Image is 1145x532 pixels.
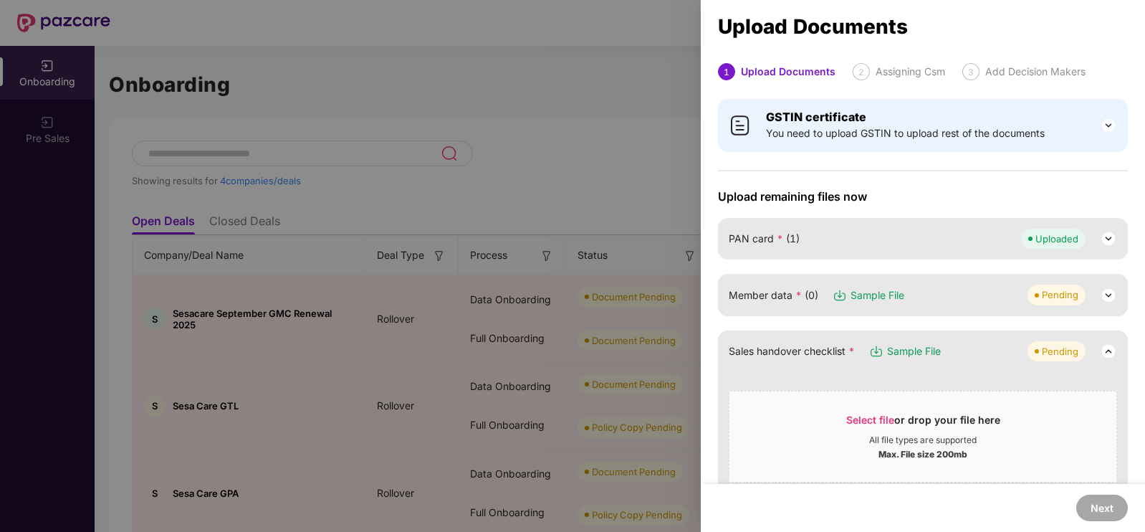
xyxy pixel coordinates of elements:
div: All file types are supported [869,434,977,446]
span: Select file [846,414,894,426]
span: PAN card (1) [729,231,800,247]
span: 1 [724,67,729,77]
img: svg+xml;base64,PHN2ZyB3aWR0aD0iMjQiIGhlaWdodD0iMjQiIHZpZXdCb3g9IjAgMCAyNCAyNCIgZmlsbD0ibm9uZSIgeG... [1100,343,1117,360]
div: Pending [1042,288,1078,302]
span: Select fileor drop your file hereAll file types are supportedMax. File size 200mb [729,402,1116,471]
img: svg+xml;base64,PHN2ZyB3aWR0aD0iMjQiIGhlaWdodD0iMjQiIHZpZXdCb3g9IjAgMCAyNCAyNCIgZmlsbD0ibm9uZSIgeG... [1100,230,1117,247]
div: or drop your file here [846,413,1000,434]
button: Next [1076,495,1128,521]
div: Upload Documents [718,19,1128,34]
span: 3 [968,67,974,77]
img: svg+xml;base64,PHN2ZyB3aWR0aD0iMTYiIGhlaWdodD0iMTciIHZpZXdCb3g9IjAgMCAxNiAxNyIgZmlsbD0ibm9uZSIgeG... [869,344,883,358]
img: svg+xml;base64,PHN2ZyB3aWR0aD0iMjQiIGhlaWdodD0iMjQiIHZpZXdCb3g9IjAgMCAyNCAyNCIgZmlsbD0ibm9uZSIgeG... [1100,287,1117,304]
div: Upload Documents [741,63,835,80]
img: svg+xml;base64,PHN2ZyB4bWxucz0iaHR0cDovL3d3dy53My5vcmcvMjAwMC9zdmciIHdpZHRoPSI0MCIgaGVpZ2h0PSI0MC... [729,114,752,137]
img: svg+xml;base64,PHN2ZyB3aWR0aD0iMTYiIGhlaWdodD0iMTciIHZpZXdCb3g9IjAgMCAxNiAxNyIgZmlsbD0ibm9uZSIgeG... [833,288,847,303]
div: Uploaded [1035,232,1078,246]
span: Member data (0) [729,288,818,303]
div: Assigning Csm [876,63,945,80]
span: Sample File [887,343,941,359]
span: Sales handover checklist [729,343,855,359]
div: Pending [1042,344,1078,358]
span: Sample File [851,288,904,303]
div: Add Decision Makers [985,63,1086,80]
img: svg+xml;base64,PHN2ZyB3aWR0aD0iMjQiIGhlaWdodD0iMjQiIHZpZXdCb3g9IjAgMCAyNCAyNCIgZmlsbD0ibm9uZSIgeG... [1100,117,1117,134]
b: GSTIN certificate [766,110,866,124]
div: Max. File size 200mb [878,446,967,460]
span: You need to upload GSTIN to upload rest of the documents [766,125,1045,141]
span: 2 [858,67,864,77]
span: Upload remaining files now [718,189,1128,204]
